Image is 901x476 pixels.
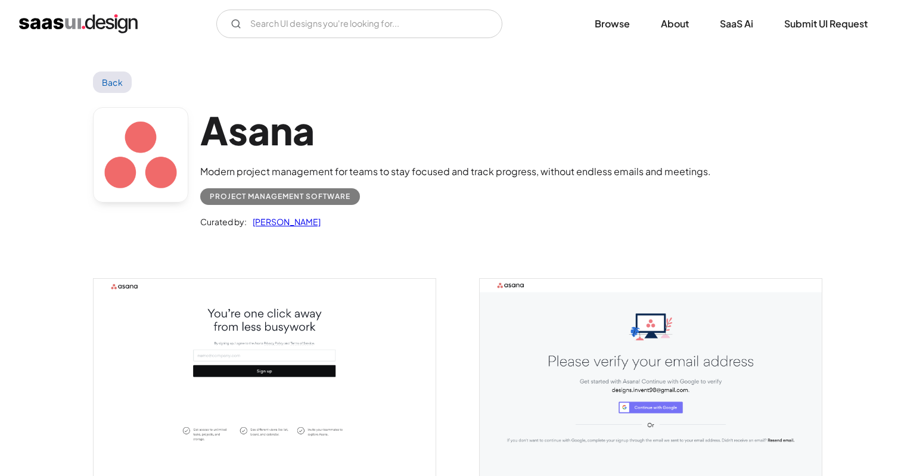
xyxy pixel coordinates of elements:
a: About [647,11,703,37]
h1: Asana [200,107,711,153]
a: Browse [580,11,644,37]
div: Curated by: [200,214,247,229]
a: [PERSON_NAME] [247,214,321,229]
a: Back [93,71,132,93]
input: Search UI designs you're looking for... [216,10,502,38]
a: home [19,14,138,33]
div: Modern project management for teams to stay focused and track progress, without endless emails an... [200,164,711,179]
form: Email Form [216,10,502,38]
a: Submit UI Request [770,11,882,37]
a: SaaS Ai [706,11,768,37]
div: Project Management Software [210,189,350,204]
